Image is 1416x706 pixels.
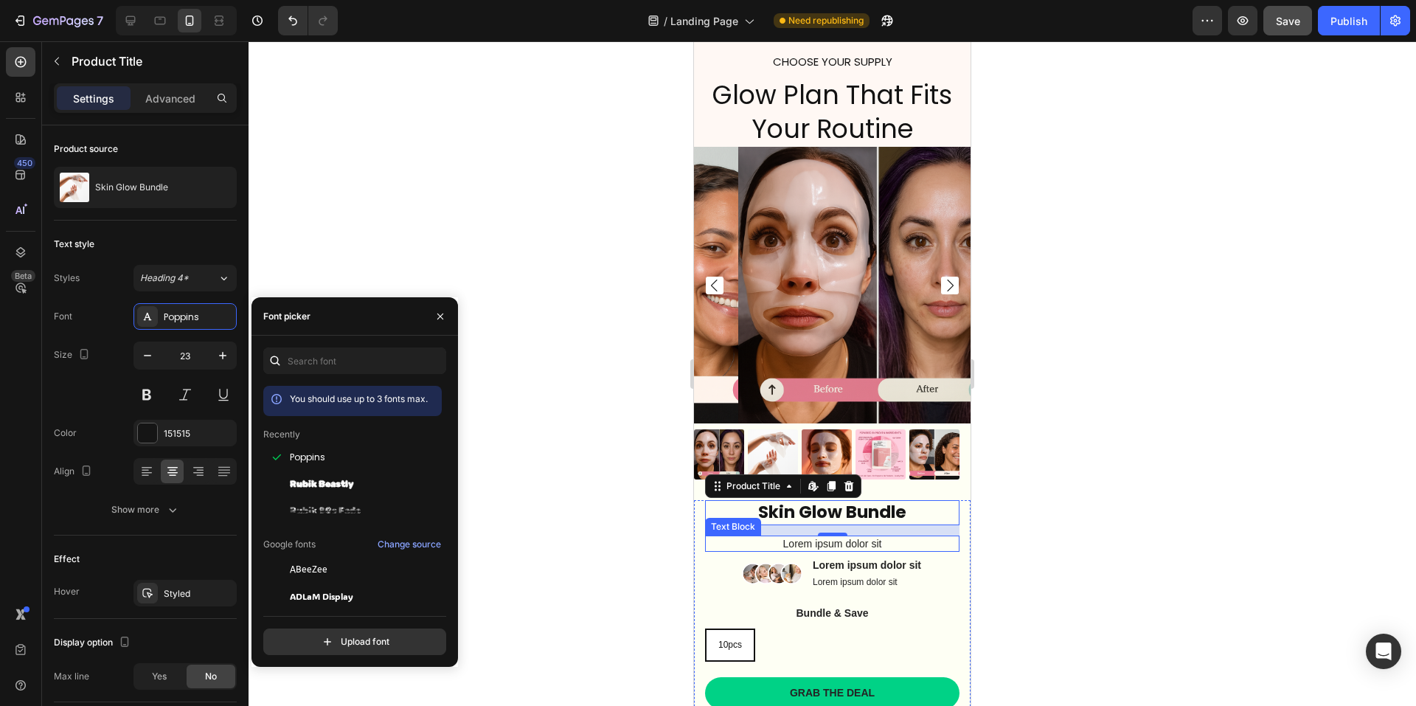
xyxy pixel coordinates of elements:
[96,645,181,658] div: Grab the deal
[140,271,189,285] span: Heading 4*
[788,14,864,27] span: Need republishing
[54,142,118,156] div: Product source
[320,634,389,649] div: Upload font
[152,670,167,683] span: Yes
[73,91,114,106] p: Settings
[72,52,231,70] p: Product Title
[378,538,441,551] div: Change source
[60,173,89,202] img: product feature img
[664,13,667,29] span: /
[111,502,180,517] div: Show more
[54,310,72,323] div: Font
[54,553,80,566] div: Effect
[290,393,428,404] span: You should use up to 3 fonts max.
[1366,634,1401,669] div: Open Intercom Messenger
[164,427,233,440] div: 151515
[290,563,327,576] span: ABeeZee
[263,347,446,374] input: Search font
[133,265,237,291] button: Heading 4*
[263,538,316,551] p: Google fonts
[54,585,80,598] div: Hover
[1263,6,1312,35] button: Save
[1330,13,1367,29] div: Publish
[97,12,103,30] p: 7
[14,157,35,169] div: 450
[54,271,80,285] div: Styles
[263,629,446,655] button: Upload font
[290,504,361,517] span: Rubik 80s Fade
[54,496,237,523] button: Show more
[278,6,338,35] div: Undo/Redo
[164,587,233,601] div: Styled
[1276,15,1300,27] span: Save
[54,633,133,653] div: Display option
[263,310,310,323] div: Font picker
[11,636,265,667] button: Grab the deal
[290,477,354,491] span: Rubik Beastly
[54,345,93,365] div: Size
[263,428,300,441] p: Recently
[54,426,77,440] div: Color
[54,238,94,251] div: Text style
[6,6,110,35] button: 7
[11,270,35,282] div: Beta
[164,311,233,324] div: Poppins
[290,451,325,464] span: Poppins
[377,536,442,553] button: Change source
[145,91,195,106] p: Advanced
[1318,6,1380,35] button: Publish
[670,13,738,29] span: Landing Page
[54,670,89,683] div: Max line
[290,589,353,603] span: ADLaM Display
[694,41,971,706] iframe: Design area
[95,182,168,193] p: Skin Glow Bundle
[205,670,217,683] span: No
[54,462,95,482] div: Align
